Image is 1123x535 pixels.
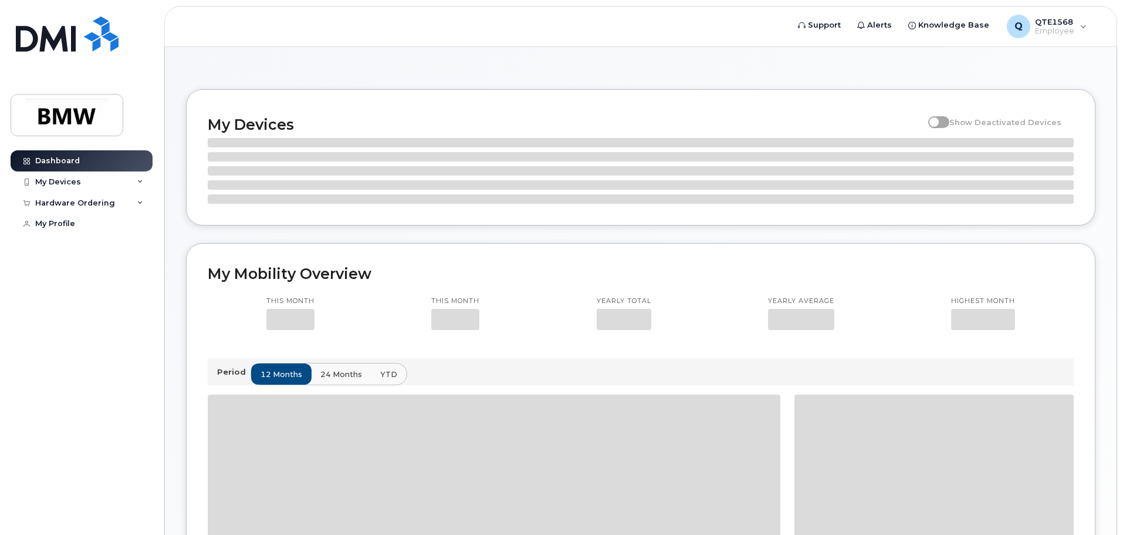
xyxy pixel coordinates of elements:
p: This month [431,297,479,306]
span: YTD [380,369,397,380]
h2: My Mobility Overview [208,265,1074,282]
h2: My Devices [208,116,922,133]
p: Yearly total [597,297,651,306]
span: Show Deactivated Devices [949,117,1061,127]
p: This month [266,297,314,306]
span: 24 months [320,369,362,380]
p: Yearly average [768,297,834,306]
input: Show Deactivated Devices [928,111,938,120]
p: Period [217,366,251,378]
p: Highest month [951,297,1015,306]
